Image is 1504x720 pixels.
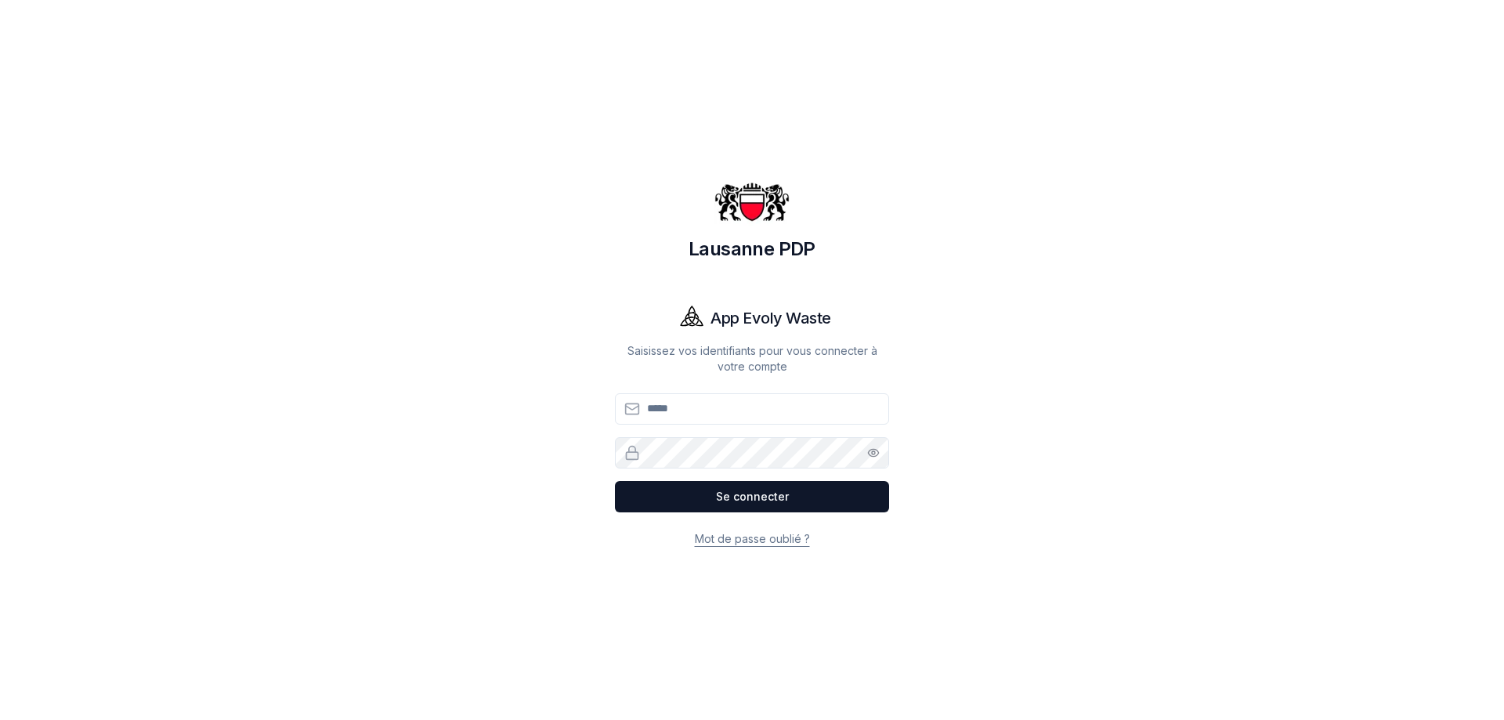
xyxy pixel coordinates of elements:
img: Evoly Logo [673,299,710,337]
p: Saisissez vos identifiants pour vous connecter à votre compte [615,343,889,374]
img: Lausanne PDP Logo [714,165,790,240]
h1: App Evoly Waste [710,307,831,329]
button: Se connecter [615,481,889,512]
a: Mot de passe oublié ? [695,532,810,545]
h1: Lausanne PDP [615,237,889,262]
